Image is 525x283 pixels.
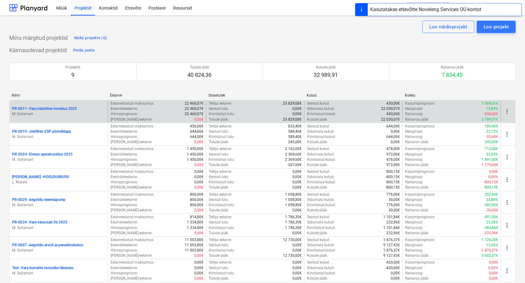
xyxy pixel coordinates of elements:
p: 1 891,60€ [481,157,498,162]
p: 0,00€ [292,231,302,236]
p: Tulude jääk : [209,139,229,145]
p: -232,96€ [484,231,498,236]
p: 1 876,37€ [383,248,400,253]
p: 972,00€ [386,162,400,168]
p: 13,56% [486,243,498,248]
p: Seotud kulud : [307,146,330,152]
p: Marginaal : [405,243,423,248]
p: Eesmärkeelarve : [111,220,138,225]
p: Kinnitatud kulud : [307,157,336,162]
p: 1 101,84€ [383,225,400,231]
p: 776,00€ [386,202,400,208]
p: 1 786,30€ [285,220,302,225]
p: 644,00€ [386,134,400,139]
p: 11 003,80€ [185,243,204,248]
p: 806,00€ [190,197,204,202]
p: Hinnaprognoos : [111,157,138,162]
p: Eelarvestatud maksumus : [111,192,154,197]
p: 282,80€ [485,202,498,208]
p: Eelarvestatud maksumus : [111,237,154,243]
p: Sidumata kulud : [307,220,334,225]
button: Loo näidisprojekt [422,21,474,33]
p: Seotud tulu : [209,265,229,271]
p: Kinnitatud kulud : [307,111,336,117]
div: Nimi [12,93,105,98]
div: Kasutatakse ettevõtte Noveleng Services OÜ kontot [370,6,481,13]
p: Tulude jääk : [209,162,229,168]
p: Kulude jääk : [307,139,328,145]
p: Seotud tulu : [209,106,229,111]
p: Hinnaprognoos : [111,111,138,117]
p: 1 058,80€ [285,192,302,197]
div: PR-0029 -Aegviidu keemiapumpM. Suitsmart [12,197,105,208]
p: 2 369,60€ [285,157,302,162]
p: 1 876,37€ [383,237,400,243]
span: more_vert [503,267,511,274]
p: Rahavoog : [405,180,423,185]
div: Loo näidisprojekt [429,23,468,31]
p: 456,00€ [190,124,204,129]
div: Loo projekt [484,23,509,31]
div: PR-0007 -Aegviidu arvuti ja paneelivahetusM. Suitsmart [12,243,105,253]
p: 430,00€ [386,101,400,106]
p: 644,00€ [190,129,204,134]
p: Eelarvestatud maksumus : [111,260,154,265]
p: Eelarvestatud maksumus : [111,146,154,152]
button: Loo projekt [477,21,516,33]
p: Kinnitatud tulu : [209,202,235,208]
p: Tulude jääk : [209,253,229,258]
p: Rahavoo jääk : [405,185,429,190]
div: PR-0034 -Vara varuosad 06.2025M. Suitsmart [12,220,105,230]
p: Sidumata kulud : [307,152,334,157]
p: 588,40€ [288,129,302,134]
p: Seotud kulud : [307,192,330,197]
div: PR-0019 -JeldWen ESP pöördklappM. Suitsmart [12,129,105,139]
p: 972,00€ [386,152,400,157]
p: Kinnitatud tulu : [209,157,235,162]
p: Tellija eelarve : [209,192,232,197]
p: Rahavoog : [405,157,423,162]
p: 684,46€ [485,225,498,231]
p: Rahavoog : [405,248,423,253]
p: 22 460,07€ [185,111,204,117]
p: -800,15€ [385,185,400,190]
p: Rahavoo jääk : [405,117,429,122]
p: 776,00€ [386,192,400,197]
p: -30,00€ [486,208,498,213]
p: 9 127,43€ [383,243,400,248]
p: Hinnaprognoos : [111,248,138,253]
p: 245,00€ [288,139,302,145]
p: Kasumiprognoos : [405,260,435,265]
p: Rahavoo jääk : [405,208,429,213]
p: 0,00€ [292,111,302,117]
p: Tulude jääk [187,65,212,70]
p: Marginaal : [405,174,423,180]
p: Hinnaprognoos : [111,202,138,208]
p: 0,00€ [292,243,302,248]
p: [PERSON_NAME] - HOOLDUSBUSS [12,174,69,180]
p: 11 003,80€ [185,237,204,243]
p: Seotud kulud : [307,260,330,265]
p: 22,73% [486,129,498,134]
p: 644,00€ [386,124,400,129]
p: [PERSON_NAME]-eelarve : [111,231,152,236]
span: more_vert [503,176,511,183]
span: more_vert [503,108,511,115]
p: M. Suitsmart [12,225,105,231]
p: 22 030,07€ [381,117,400,122]
p: Eesmärkeelarve : [111,243,138,248]
p: Hinnaprognoos : [111,180,138,185]
p: 800,15€ [485,185,498,190]
p: Seotud kulud : [307,237,330,243]
p: Eesmärkeelarve : [111,265,138,271]
p: 806,00€ [190,202,204,208]
p: 40 824,36 [187,71,212,79]
div: PR-0024 -Elveso aastahooldus 2025M. Suitsmart [12,152,105,162]
p: Kinnitatud tulu : [209,225,235,231]
p: Eelarvestatud maksumus : [111,124,154,129]
p: 2 162,00€ [285,146,302,152]
p: M. Suitsmart [12,271,105,276]
p: 800,15€ [386,169,400,174]
p: Tellija eelarve : [209,237,232,243]
p: 2 369,60€ [285,152,302,157]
